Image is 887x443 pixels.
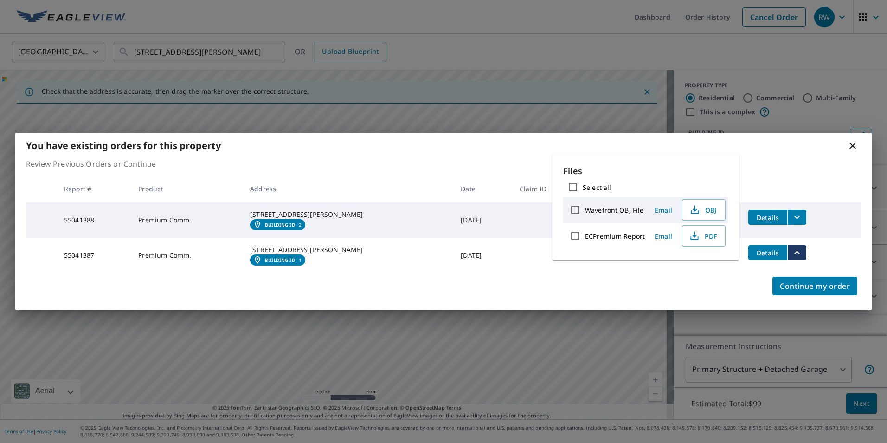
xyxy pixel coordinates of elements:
[787,245,806,260] button: filesDropdownBtn-55041387
[780,280,850,293] span: Continue my order
[131,238,243,273] td: Premium Comm.
[250,210,446,219] div: [STREET_ADDRESS][PERSON_NAME]
[585,232,645,241] label: ECPremium Report
[26,158,861,169] p: Review Previous Orders or Continue
[57,238,131,273] td: 55041387
[26,139,221,152] b: You have existing orders for this property
[243,175,453,202] th: Address
[453,175,512,202] th: Date
[649,203,678,217] button: Email
[754,248,782,257] span: Details
[57,202,131,238] td: 55041388
[131,175,243,202] th: Product
[754,213,782,222] span: Details
[453,202,512,238] td: [DATE]
[583,183,611,192] label: Select all
[649,229,678,243] button: Email
[250,245,446,254] div: [STREET_ADDRESS][PERSON_NAME]
[265,257,295,263] em: Building ID
[787,210,806,225] button: filesDropdownBtn-55041388
[453,238,512,273] td: [DATE]
[688,230,718,241] span: PDF
[682,199,726,221] button: OBJ
[563,165,728,177] p: Files
[748,245,787,260] button: detailsBtn-55041387
[688,204,718,215] span: OBJ
[250,254,305,266] a: Building ID1
[772,277,857,295] button: Continue my order
[57,175,131,202] th: Report #
[585,206,643,215] label: Wavefront OBJ File
[652,232,675,241] span: Email
[131,202,243,238] td: Premium Comm.
[652,206,675,215] span: Email
[250,219,305,230] a: Building ID2
[748,210,787,225] button: detailsBtn-55041388
[512,175,581,202] th: Claim ID
[682,225,726,247] button: PDF
[265,222,295,228] em: Building ID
